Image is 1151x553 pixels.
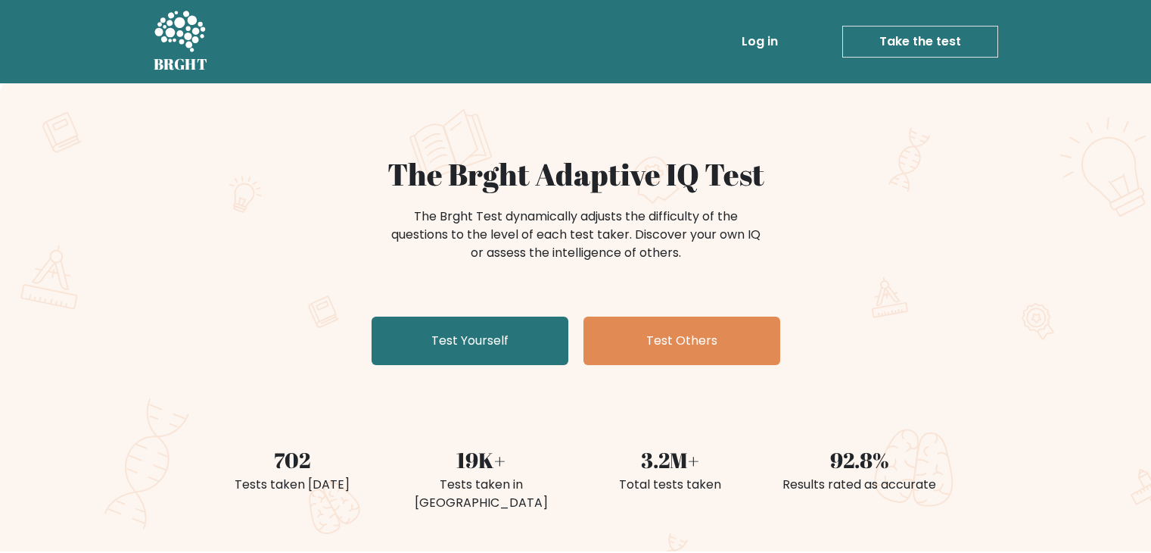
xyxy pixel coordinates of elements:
[154,6,208,77] a: BRGHT
[372,317,568,365] a: Test Yourself
[396,444,567,476] div: 19K+
[154,55,208,73] h5: BRGHT
[387,208,765,262] div: The Brght Test dynamically adjusts the difficulty of the questions to the level of each test take...
[583,317,780,365] a: Test Others
[585,476,756,494] div: Total tests taken
[207,156,945,192] h1: The Brght Adaptive IQ Test
[774,476,945,494] div: Results rated as accurate
[842,26,998,58] a: Take the test
[774,444,945,476] div: 92.8%
[207,476,378,494] div: Tests taken [DATE]
[396,476,567,512] div: Tests taken in [GEOGRAPHIC_DATA]
[585,444,756,476] div: 3.2M+
[736,27,784,57] a: Log in
[207,444,378,476] div: 702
